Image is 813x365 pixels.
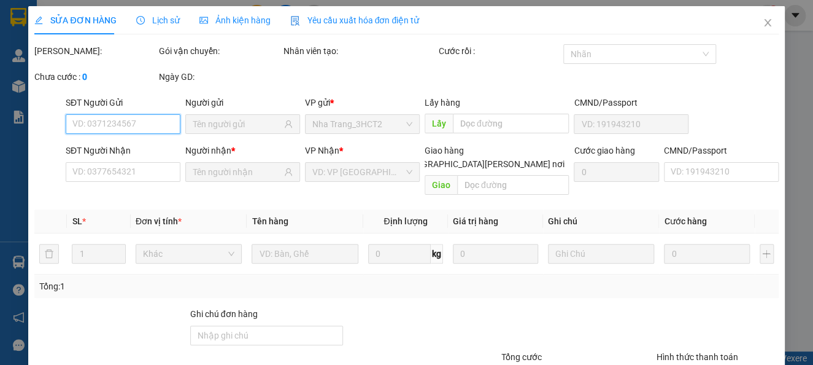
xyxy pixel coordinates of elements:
[431,244,443,264] span: kg
[34,16,43,25] span: edit
[453,244,538,264] input: 0
[548,244,655,264] input: Ghi Chú
[159,70,281,84] div: Ngày GD:
[457,175,569,195] input: Dọc đường
[39,244,59,264] button: delete
[199,15,271,25] span: Ảnh kiện hàng
[34,70,156,84] div: Chưa cước :
[664,144,779,157] div: CMND/Passport
[284,168,293,176] span: user
[72,216,82,226] span: SL
[82,72,87,82] b: 0
[199,16,208,25] span: picture
[574,146,634,155] label: Cước giao hàng
[574,114,688,134] input: VD: 191943210
[750,6,785,41] button: Close
[439,44,561,58] div: Cước rồi :
[425,175,457,195] span: Giao
[159,44,281,58] div: Gói vận chuyển:
[66,96,180,109] div: SĐT Người Gửi
[305,146,339,155] span: VP Nhận
[34,44,156,58] div: [PERSON_NAME]:
[574,96,688,109] div: CMND/Passport
[305,96,420,109] div: VP gửi
[501,352,542,362] span: Tổng cước
[252,216,288,226] span: Tên hàng
[283,44,436,58] div: Nhân viên tạo:
[290,16,300,26] img: icon
[136,16,145,25] span: clock-circle
[284,120,293,128] span: user
[763,18,773,28] span: close
[664,244,749,264] input: 0
[290,15,420,25] span: Yêu cầu xuất hóa đơn điện tử
[657,352,738,362] label: Hình thức thanh toán
[193,165,282,179] input: Tên người nhận
[574,162,658,182] input: Cước giao hàng
[143,245,235,263] span: Khác
[185,144,300,157] div: Người nhận
[34,15,116,25] span: SỬA ĐƠN HÀNG
[190,309,258,319] label: Ghi chú đơn hàng
[66,144,180,157] div: SĐT Người Nhận
[425,98,460,108] span: Lấy hàng
[136,15,180,25] span: Lịch sử
[453,216,498,226] span: Giá trị hàng
[664,216,706,226] span: Cước hàng
[252,244,358,264] input: VD: Bàn, Ghế
[39,280,315,293] div: Tổng: 1
[396,157,569,171] span: [GEOGRAPHIC_DATA][PERSON_NAME] nơi
[383,216,427,226] span: Định lượng
[453,114,569,133] input: Dọc đường
[136,216,182,226] span: Đơn vị tính
[760,244,774,264] button: plus
[185,96,300,109] div: Người gửi
[425,146,464,155] span: Giao hàng
[425,114,453,133] span: Lấy
[190,326,343,345] input: Ghi chú đơn hàng
[543,210,660,234] th: Ghi chú
[312,115,412,133] span: Nha Trang_3HCT2
[193,117,282,131] input: Tên người gửi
